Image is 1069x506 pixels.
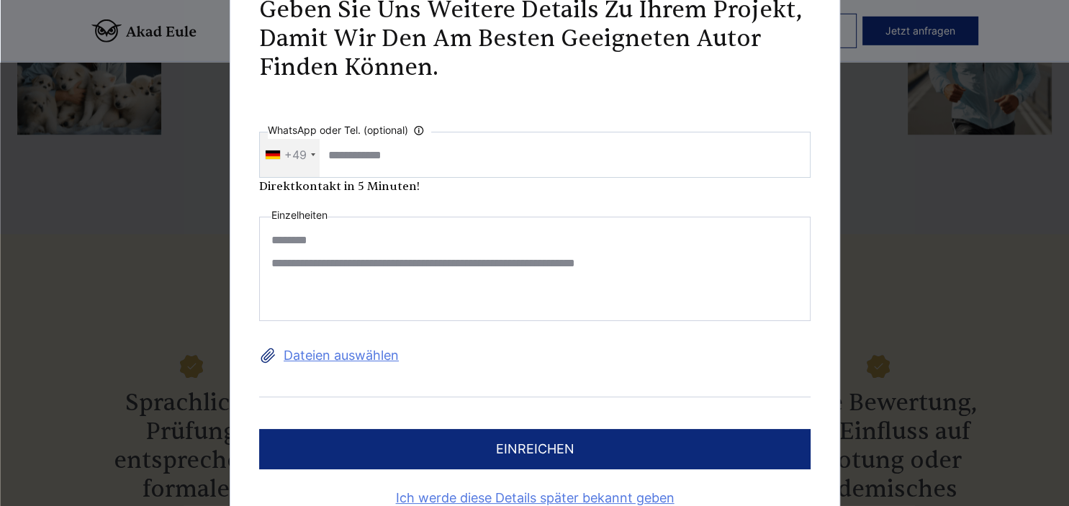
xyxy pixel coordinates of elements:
div: Telephone country code [260,133,320,178]
button: einreichen [259,430,811,470]
label: Dateien auswählen [259,345,811,368]
label: Einzelheiten [271,207,328,225]
div: +49 [284,144,307,167]
div: Direktkontakt in 5 Minuten! [259,179,811,196]
label: WhatsApp oder Tel. (optional) [268,122,431,140]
